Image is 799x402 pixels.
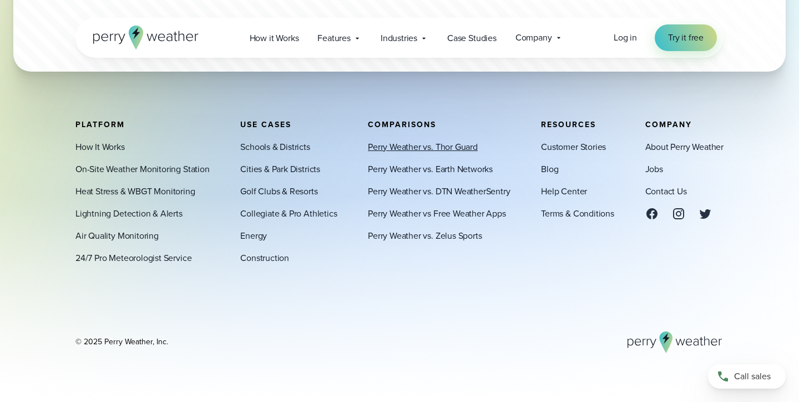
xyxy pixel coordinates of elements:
a: On-Site Weather Monitoring Station [75,162,210,175]
span: Industries [381,32,417,45]
a: Customer Stories [541,140,606,153]
a: Heat Stress & WBGT Monitoring [75,184,195,198]
a: Perry Weather vs Free Weather Apps [368,207,506,220]
span: Platform [75,118,125,130]
a: Golf Clubs & Resorts [240,184,317,198]
div: © 2025 Perry Weather, Inc. [75,336,168,348]
a: Energy [240,229,267,242]
a: Terms & Conditions [541,207,614,220]
span: Use Cases [240,118,291,130]
a: About Perry Weather [645,140,724,153]
span: Try it free [668,31,704,44]
a: Jobs [645,162,663,175]
a: Perry Weather vs. DTN WeatherSentry [368,184,510,198]
a: Blog [541,162,558,175]
a: Lightning Detection & Alerts [75,207,183,220]
a: Case Studies [438,27,506,49]
span: Company [515,31,552,44]
a: Schools & Districts [240,140,310,153]
a: Air Quality Monitoring [75,229,159,242]
a: Perry Weather vs. Thor Guard [368,140,478,153]
a: How it Works [240,27,309,49]
span: Case Studies [447,32,497,45]
span: Call sales [734,370,771,383]
span: Resources [541,118,596,130]
a: Perry Weather vs. Zelus Sports [368,229,482,242]
a: Contact Us [645,184,687,198]
a: Collegiate & Pro Athletics [240,207,337,220]
span: Comparisons [368,118,436,130]
a: How It Works [75,140,125,153]
span: How it Works [250,32,299,45]
a: Cities & Park Districts [240,162,320,175]
a: Log in [614,31,637,44]
a: Help Center [541,184,587,198]
a: 24/7 Pro Meteorologist Service [75,251,191,264]
a: Call sales [708,364,786,389]
a: Try it free [655,24,717,51]
a: Construction [240,251,289,264]
span: Company [645,118,692,130]
span: Features [317,32,351,45]
a: Perry Weather vs. Earth Networks [368,162,493,175]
